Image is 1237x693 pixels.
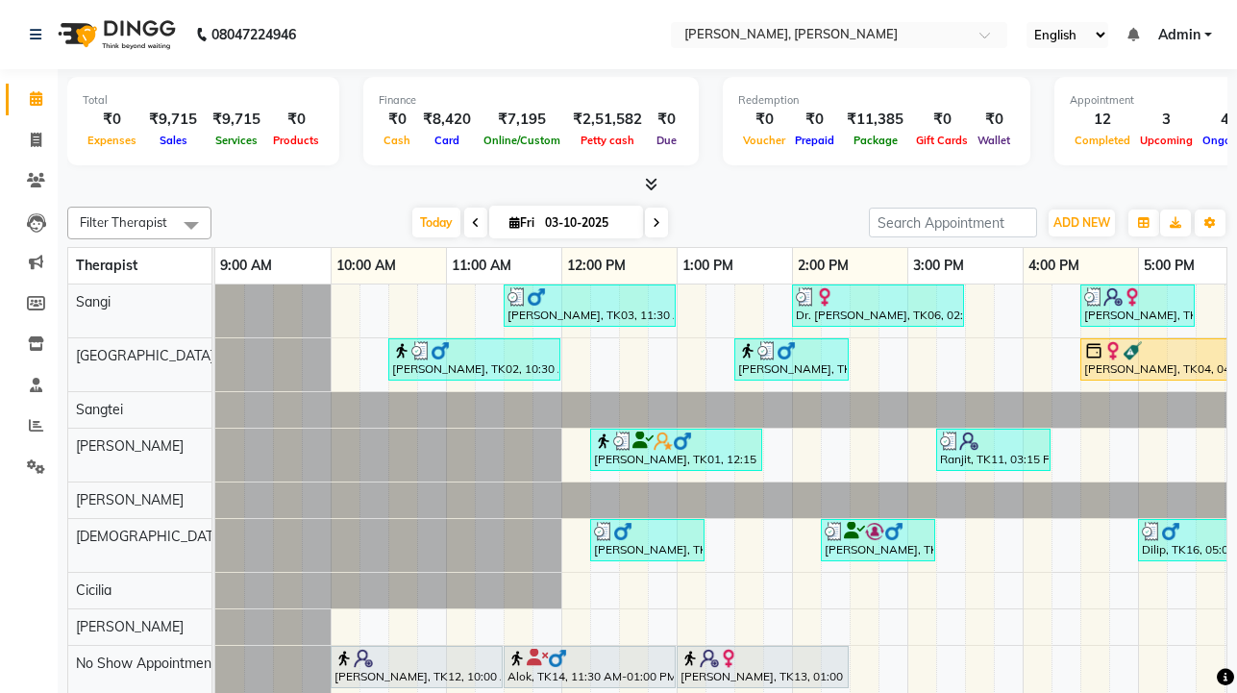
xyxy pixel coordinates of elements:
[76,293,111,310] span: Sangi
[205,109,268,131] div: ₹9,715
[76,257,137,274] span: Therapist
[211,8,296,62] b: 08047224946
[83,92,324,109] div: Total
[379,134,415,147] span: Cash
[506,649,674,685] div: Alok, TK14, 11:30 AM-01:00 PM, Swedish Therapy (90)
[268,134,324,147] span: Products
[650,109,683,131] div: ₹0
[155,134,192,147] span: Sales
[479,109,565,131] div: ₹7,195
[911,109,973,131] div: ₹0
[76,582,111,599] span: Cicilia
[1139,252,1200,280] a: 5:00 PM
[539,209,635,237] input: 2025-10-03
[49,8,181,62] img: logo
[1070,134,1135,147] span: Completed
[938,432,1049,468] div: Ranjit, TK11, 03:15 PM-04:15 PM, Aroma Therapy(60)
[1053,215,1110,230] span: ADD NEW
[447,252,516,280] a: 11:00 AM
[973,134,1015,147] span: Wallet
[83,134,141,147] span: Expenses
[908,252,969,280] a: 3:00 PM
[379,92,683,109] div: Finance
[679,649,847,685] div: [PERSON_NAME], TK13, 01:00 PM-02:30 PM, Swedish Therapy (90)
[839,109,911,131] div: ₹11,385
[869,208,1037,237] input: Search Appointment
[793,252,854,280] a: 2:00 PM
[141,109,205,131] div: ₹9,715
[332,252,401,280] a: 10:00 AM
[1135,109,1198,131] div: 3
[415,109,479,131] div: ₹8,420
[652,134,681,147] span: Due
[1024,252,1084,280] a: 4:00 PM
[76,655,216,672] span: No Show Appointment
[911,134,973,147] span: Gift Cards
[76,401,123,418] span: Sangtei
[738,134,790,147] span: Voucher
[1135,134,1198,147] span: Upcoming
[790,109,839,131] div: ₹0
[678,252,738,280] a: 1:00 PM
[333,649,501,685] div: [PERSON_NAME], TK12, 10:00 AM-11:30 AM, Deep Tissue Therapy (90)
[973,109,1015,131] div: ₹0
[268,109,324,131] div: ₹0
[738,92,1015,109] div: Redemption
[83,109,141,131] div: ₹0
[479,134,565,147] span: Online/Custom
[736,341,847,378] div: [PERSON_NAME], TK09, 01:30 PM-02:30 PM, Balinese Therapy (60)
[592,432,760,468] div: [PERSON_NAME], TK01, 12:15 PM-01:45 PM, Balinese Therapy (90)
[76,437,184,455] span: [PERSON_NAME]
[76,347,214,364] span: [GEOGRAPHIC_DATA]
[430,134,464,147] span: Card
[1049,210,1115,236] button: ADD NEW
[505,215,539,230] span: Fri
[215,252,277,280] a: 9:00 AM
[576,134,639,147] span: Petty cash
[823,522,933,558] div: [PERSON_NAME], TK07, 02:15 PM-03:15 PM, Balinese Therapy (60)
[794,287,962,324] div: Dr. [PERSON_NAME], TK06, 02:00 PM-03:30 PM, Aroma Therapy (90)
[562,252,631,280] a: 12:00 PM
[1070,109,1135,131] div: 12
[1082,287,1193,324] div: [PERSON_NAME], TK10, 04:30 PM-05:30 PM, Aroma Therapy(60)
[738,109,790,131] div: ₹0
[790,134,839,147] span: Prepaid
[506,287,674,324] div: [PERSON_NAME], TK03, 11:30 AM-01:00 PM, Balinese Therapy (90)
[76,491,184,508] span: [PERSON_NAME]
[412,208,460,237] span: Today
[849,134,903,147] span: Package
[80,214,167,230] span: Filter Therapist
[76,528,226,545] span: [DEMOGRAPHIC_DATA]
[1158,25,1200,45] span: Admin
[565,109,650,131] div: ₹2,51,582
[379,109,415,131] div: ₹0
[390,341,558,378] div: [PERSON_NAME], TK02, 10:30 AM-12:00 PM, Deep Tissue Therapy (90)
[210,134,262,147] span: Services
[76,618,184,635] span: [PERSON_NAME]
[592,522,703,558] div: [PERSON_NAME], TK08, 12:15 PM-01:15 PM, Deep Tissue Therapy (60 Mins)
